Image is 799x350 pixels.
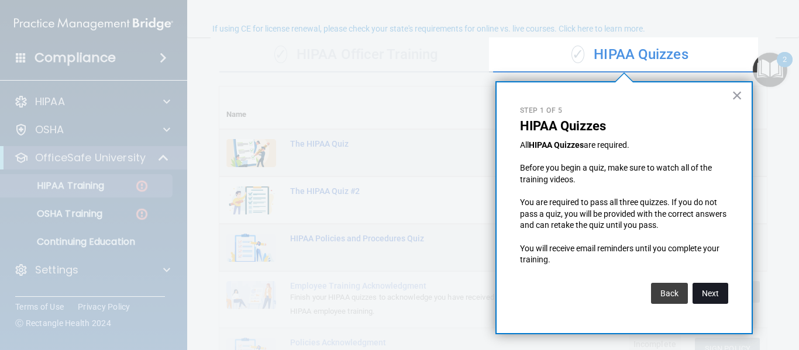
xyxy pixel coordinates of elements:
[651,283,688,304] button: Back
[529,140,584,150] strong: HIPAA Quizzes
[520,243,728,266] p: You will receive email reminders until you complete your training.
[693,283,728,304] button: Next
[571,46,584,63] span: ✓
[520,197,728,231] p: You are required to pass all three quizzes. If you do not pass a quiz, you will be provided with ...
[520,119,728,134] p: HIPAA Quizzes
[732,86,743,105] button: Close
[520,106,728,116] p: Step 1 of 5
[520,140,529,150] span: All
[520,162,728,185] p: Before you begin a quiz, make sure to watch all of the training videos.
[753,53,787,87] button: Open Resource Center, 2 new notifications
[493,37,767,72] div: HIPAA Quizzes
[584,140,629,150] span: are required.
